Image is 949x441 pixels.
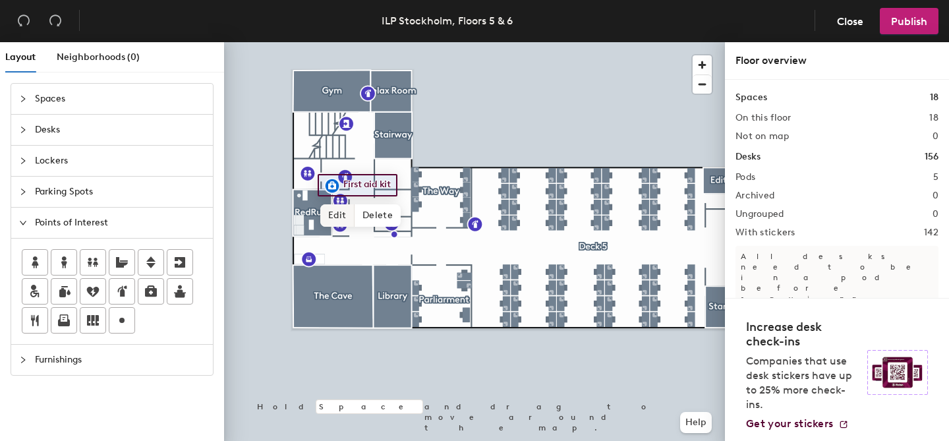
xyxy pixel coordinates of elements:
h2: 0 [933,191,938,201]
h2: 0 [933,209,938,220]
button: Close [826,8,875,34]
span: collapsed [19,356,27,364]
h2: Archived [735,191,774,201]
a: Get your stickers [746,417,849,430]
div: ILP Stockholm, Floors 5 & 6 [382,13,513,29]
h2: With stickers [735,227,795,238]
span: collapsed [19,95,27,103]
h2: 142 [924,227,938,238]
button: Publish [880,8,938,34]
span: Edit [320,204,355,227]
span: Layout [5,51,36,63]
span: Spaces [35,84,205,114]
h4: Increase desk check-ins [746,320,859,349]
h1: 156 [925,150,938,164]
div: Floor overview [735,53,938,69]
span: Neighborhoods (0) [57,51,140,63]
h1: Desks [735,150,761,164]
button: Redo (⌘ + ⇧ + Z) [42,8,69,34]
span: Lockers [35,146,205,176]
span: Close [837,15,863,28]
span: Points of Interest [35,208,205,238]
span: Parking Spots [35,177,205,207]
img: Sticker logo [867,350,928,395]
span: Get your stickers [746,417,833,430]
h2: Not on map [735,131,789,142]
span: collapsed [19,188,27,196]
button: Help [680,412,712,433]
h1: Spaces [735,90,767,105]
span: Delete [355,204,401,227]
span: undo [17,14,30,27]
h2: On this floor [735,113,791,123]
h2: 18 [929,113,938,123]
h2: Pods [735,172,755,183]
p: Companies that use desk stickers have up to 25% more check-ins. [746,354,859,412]
h2: Ungrouped [735,209,784,220]
span: Desks [35,115,205,145]
p: All desks need to be in a pod before saving [735,246,938,309]
button: Undo (⌘ + Z) [11,8,37,34]
h1: 18 [930,90,938,105]
h2: 0 [933,131,938,142]
span: collapsed [19,157,27,165]
span: Furnishings [35,345,205,375]
span: expanded [19,219,27,227]
h2: 5 [933,172,938,183]
span: collapsed [19,126,27,134]
span: Publish [891,15,927,28]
